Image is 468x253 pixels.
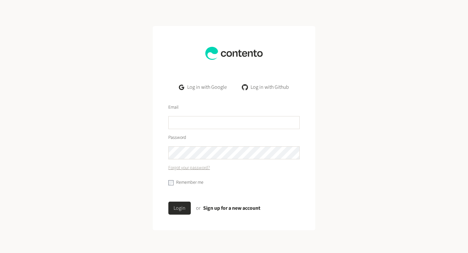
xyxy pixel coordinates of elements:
[168,165,210,171] a: Forgot your password?
[168,104,178,111] label: Email
[237,81,294,94] a: Log in with Github
[176,179,203,186] label: Remember me
[174,81,232,94] a: Log in with Google
[203,205,260,212] a: Sign up for a new account
[196,205,201,212] span: or
[168,134,186,141] label: Password
[168,202,191,215] button: Login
